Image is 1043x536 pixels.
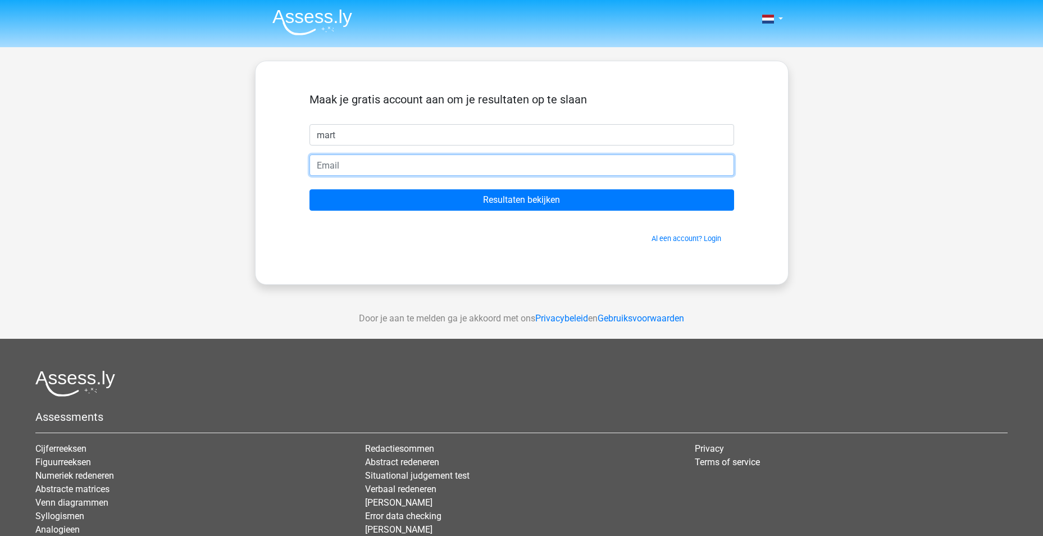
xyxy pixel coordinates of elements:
[535,313,588,324] a: Privacybeleid
[365,524,432,535] a: [PERSON_NAME]
[35,484,110,494] a: Abstracte matrices
[309,189,734,211] input: Resultaten bekijken
[365,443,434,454] a: Redactiesommen
[598,313,684,324] a: Gebruiksvoorwaarden
[309,155,734,176] input: Email
[272,9,352,35] img: Assessly
[35,470,114,481] a: Numeriek redeneren
[365,511,441,521] a: Error data checking
[35,370,115,397] img: Assessly logo
[365,497,432,508] a: [PERSON_NAME]
[35,457,91,467] a: Figuurreeksen
[365,457,439,467] a: Abstract redeneren
[35,497,108,508] a: Venn diagrammen
[309,93,734,106] h5: Maak je gratis account aan om je resultaten op te slaan
[35,524,80,535] a: Analogieen
[35,410,1008,424] h5: Assessments
[35,443,86,454] a: Cijferreeksen
[695,443,724,454] a: Privacy
[652,234,721,243] a: Al een account? Login
[365,470,470,481] a: Situational judgement test
[309,124,734,146] input: Voornaam
[35,511,84,521] a: Syllogismen
[695,457,760,467] a: Terms of service
[365,484,436,494] a: Verbaal redeneren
